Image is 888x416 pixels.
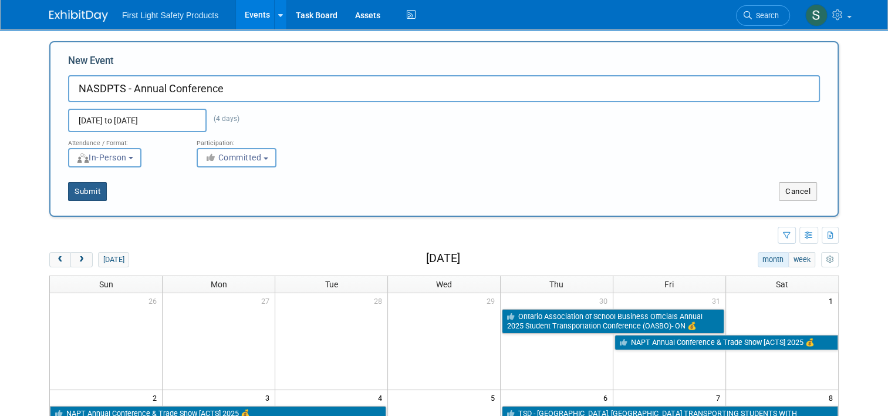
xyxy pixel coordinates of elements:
button: Submit [68,182,107,201]
input: Name of Trade Show / Conference [68,75,820,102]
a: Search [736,5,790,26]
span: 3 [264,390,275,405]
span: Mon [211,280,227,289]
button: month [758,252,789,267]
a: NAPT Annual Conference & Trade Show [ACTS] 2025 💰 [614,335,838,350]
label: New Event [68,54,114,72]
span: (4 days) [207,115,239,123]
button: Cancel [779,182,817,201]
span: 8 [828,390,838,405]
span: 28 [373,293,387,308]
span: 6 [602,390,613,405]
span: 4 [377,390,387,405]
i: Personalize Calendar [826,256,833,264]
span: Wed [436,280,452,289]
span: First Light Safety Products [122,11,218,20]
span: 26 [147,293,162,308]
h2: [DATE] [426,252,460,265]
input: Start Date - End Date [68,109,207,132]
span: 31 [711,293,725,308]
span: 30 [598,293,613,308]
span: Fri [664,280,674,289]
span: Search [752,11,779,20]
span: Tue [325,280,338,289]
div: Participation: [197,132,308,147]
span: 29 [485,293,500,308]
div: Attendance / Format: [68,132,179,147]
span: 2 [151,390,162,405]
img: ExhibitDay [49,10,108,22]
span: 5 [489,390,500,405]
button: week [788,252,815,267]
button: In-Person [68,148,141,167]
span: Sat [776,280,788,289]
img: Steph Willemsen [805,4,828,26]
button: next [70,252,92,267]
span: 1 [828,293,838,308]
button: [DATE] [98,252,129,267]
span: Sun [99,280,113,289]
span: Committed [205,153,262,162]
button: prev [49,252,71,267]
button: Committed [197,148,276,167]
a: Ontario Association of School Business Officials Annual 2025 Student Transportation Conference (O... [502,309,724,333]
span: 27 [260,293,275,308]
span: In-Person [76,153,127,162]
span: 7 [715,390,725,405]
button: myCustomButton [821,252,839,267]
span: Thu [549,280,563,289]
